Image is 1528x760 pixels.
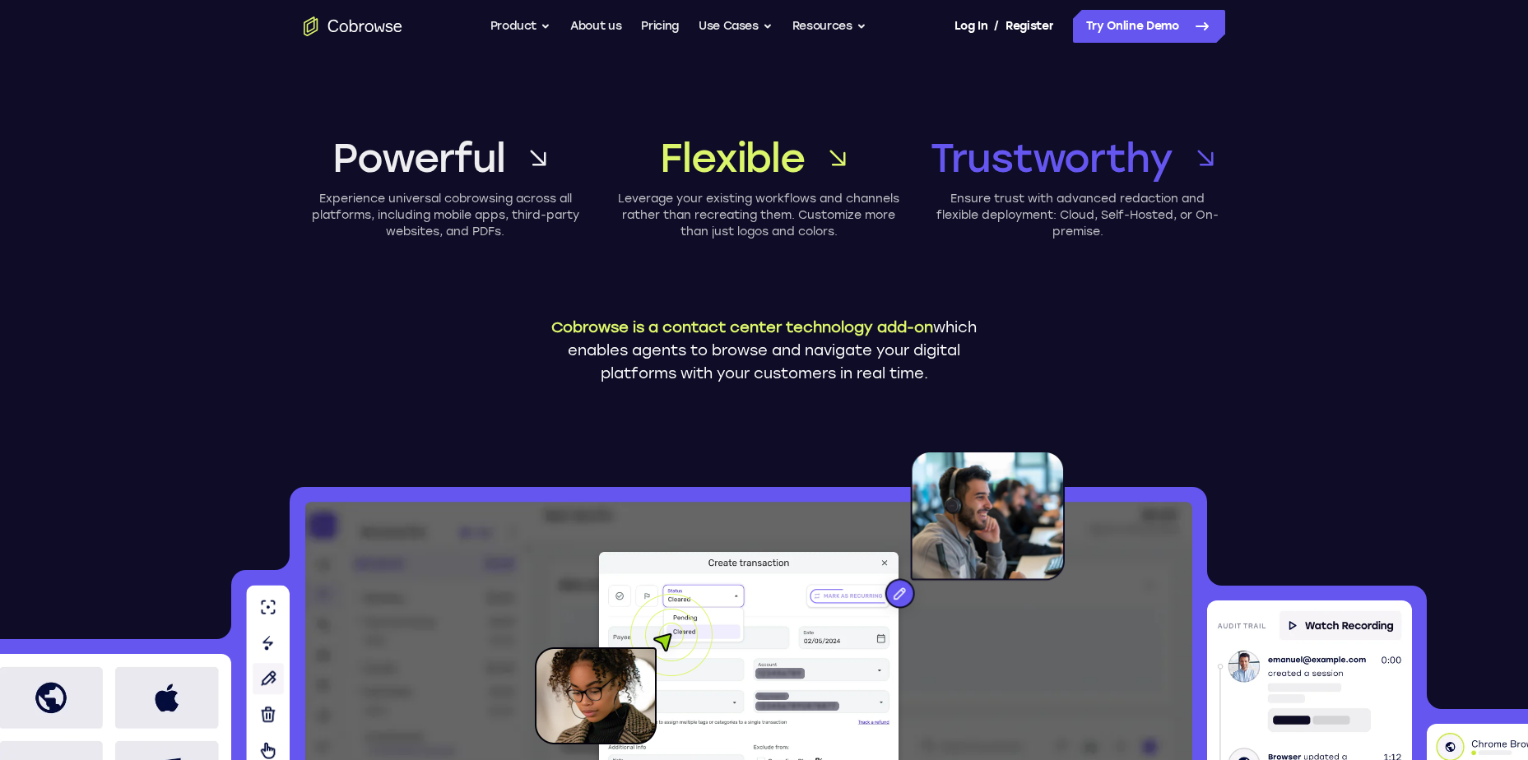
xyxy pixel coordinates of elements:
[304,16,402,36] a: Go to the home page
[810,451,1065,625] img: An agent with a headset
[617,132,901,184] a: Flexible
[490,10,551,43] button: Product
[535,594,713,744] img: A customer holding their phone
[538,316,991,385] p: which enables agents to browse and navigate your digital platforms with your customers in real time.
[570,10,621,43] a: About us
[699,10,773,43] button: Use Cases
[994,16,999,36] span: /
[617,191,901,240] p: Leverage your existing workflows and channels rather than recreating them. Customize more than ju...
[332,132,504,184] span: Powerful
[1006,10,1053,43] a: Register
[931,132,1173,184] span: Trustworthy
[931,132,1225,184] a: Trustworthy
[1073,10,1225,43] a: Try Online Demo
[304,132,588,184] a: Powerful
[551,318,933,336] span: Cobrowse is a contact center technology add-on
[954,10,987,43] a: Log In
[304,191,588,240] p: Experience universal cobrowsing across all platforms, including mobile apps, third-party websites...
[641,10,679,43] a: Pricing
[792,10,866,43] button: Resources
[660,132,804,184] span: Flexible
[931,191,1225,240] p: Ensure trust with advanced redaction and flexible deployment: Cloud, Self-Hosted, or On-premise.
